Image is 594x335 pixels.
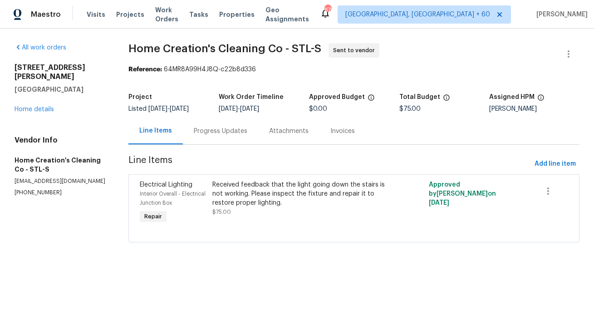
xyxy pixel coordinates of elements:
[265,5,309,24] span: Geo Assignments
[15,189,107,197] p: [PHONE_NUMBER]
[87,10,105,19] span: Visits
[537,94,545,106] span: The hpm assigned to this work order.
[324,5,331,15] div: 676
[140,182,192,188] span: Electrical Lighting
[128,65,579,74] div: 64MR8A99H4J8Q-c22b8d336
[31,10,61,19] span: Maestro
[148,106,189,112] span: -
[15,156,107,174] h5: Home Creation's Cleaning Co - STL-S
[128,106,189,112] span: Listed
[489,106,579,112] div: [PERSON_NAME]
[128,156,531,172] span: Line Items
[148,106,167,112] span: [DATE]
[170,106,189,112] span: [DATE]
[212,180,388,207] div: Received feedback that the light going down the stairs is not working. Please inspect the fixture...
[128,66,162,73] b: Reference:
[15,44,66,51] a: All work orders
[141,212,166,221] span: Repair
[330,127,355,136] div: Invoices
[368,94,375,106] span: The total cost of line items that have been approved by both Opendoor and the Trade Partner. This...
[429,200,449,206] span: [DATE]
[139,126,172,135] div: Line Items
[443,94,450,106] span: The total cost of line items that have been proposed by Opendoor. This sum includes line items th...
[189,11,208,18] span: Tasks
[155,5,178,24] span: Work Orders
[240,106,259,112] span: [DATE]
[116,10,144,19] span: Projects
[269,127,309,136] div: Attachments
[399,94,440,100] h5: Total Budget
[489,94,535,100] h5: Assigned HPM
[212,209,231,215] span: $75.00
[429,182,496,206] span: Approved by [PERSON_NAME] on
[15,136,107,145] h4: Vendor Info
[15,85,107,94] h5: [GEOGRAPHIC_DATA]
[219,10,255,19] span: Properties
[333,46,378,55] span: Sent to vendor
[399,106,421,112] span: $75.00
[219,106,238,112] span: [DATE]
[128,43,321,54] span: Home Creation's Cleaning Co - STL-S
[15,106,54,113] a: Home details
[531,156,579,172] button: Add line item
[533,10,588,19] span: [PERSON_NAME]
[140,191,206,206] span: Interior Overall - Electrical Junction Box
[219,106,259,112] span: -
[345,10,490,19] span: [GEOGRAPHIC_DATA], [GEOGRAPHIC_DATA] + 60
[194,127,247,136] div: Progress Updates
[309,106,327,112] span: $0.00
[128,94,152,100] h5: Project
[535,158,576,170] span: Add line item
[219,94,284,100] h5: Work Order Timeline
[15,63,107,81] h2: [STREET_ADDRESS][PERSON_NAME]
[309,94,365,100] h5: Approved Budget
[15,177,107,185] p: [EMAIL_ADDRESS][DOMAIN_NAME]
